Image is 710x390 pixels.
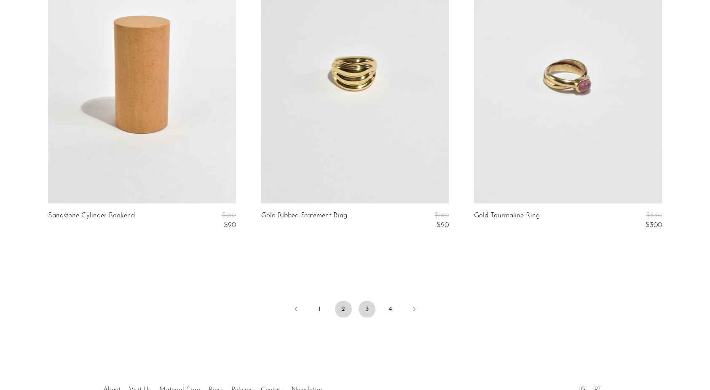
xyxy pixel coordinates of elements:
[261,212,347,229] a: Gold Ribbed Statement Ring
[359,301,375,318] a: 3
[382,301,399,318] a: 4
[335,301,352,318] span: 2
[437,222,449,229] span: $90
[434,212,449,219] span: $180
[311,301,328,318] a: 1
[474,212,540,229] a: Gold Tourmaline Ring
[224,222,236,229] span: $90
[222,212,236,219] span: $180
[646,222,662,229] span: $300
[406,301,423,319] a: Next
[646,212,662,219] span: $550
[48,212,135,229] a: Sandstone Cylinder Bookend
[288,301,305,319] a: Previous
